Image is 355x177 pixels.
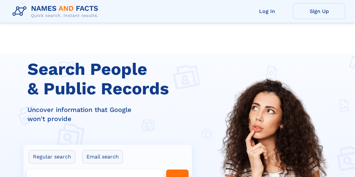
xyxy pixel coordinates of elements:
img: Logo Names and Facts [10,3,104,20]
div: Uncover information that Google won't provide [27,105,196,123]
a: Log In [241,3,293,19]
a: Sign Up [293,3,345,19]
label: Regular search [29,150,75,164]
label: Email search [82,150,123,164]
h1: Search People & Public Records [27,60,196,99]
